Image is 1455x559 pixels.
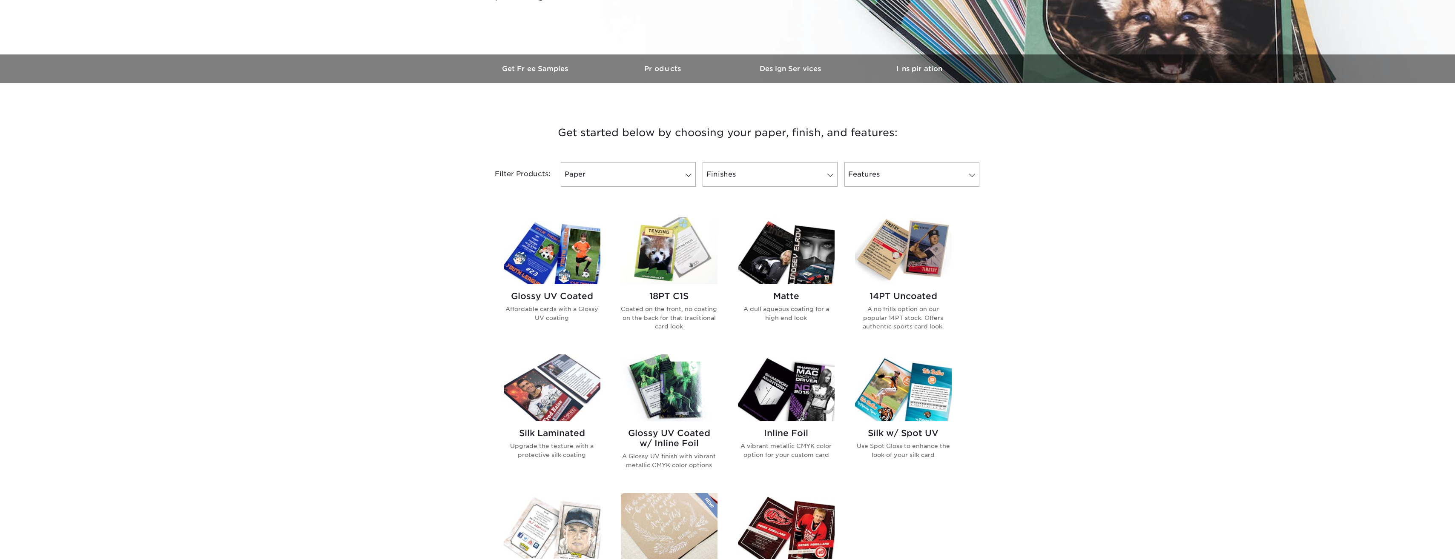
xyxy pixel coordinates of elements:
h2: Inline Foil [738,428,835,438]
h3: Design Services [728,65,855,73]
img: Matte Trading Cards [738,217,835,284]
p: A vibrant metallic CMYK color option for your custom card [738,442,835,459]
a: Glossy UV Coated w/ Inline Foil Trading Cards Glossy UV Coated w/ Inline Foil A Glossy UV finish ... [621,354,717,483]
h3: Get started below by choosing your paper, finish, and features: [479,114,977,152]
h2: 14PT Uncoated [855,291,952,301]
a: 14PT Uncoated Trading Cards 14PT Uncoated A no frills option on our popular 14PT stock. Offers au... [855,217,952,344]
p: A Glossy UV finish with vibrant metallic CMYK color options [621,452,717,469]
h2: 18PT C1S [621,291,717,301]
a: Get Free Samples [472,54,600,83]
a: Glossy UV Coated Trading Cards Glossy UV Coated Affordable cards with a Glossy UV coating [504,217,600,344]
p: Affordable cards with a Glossy UV coating [504,305,600,322]
h2: Matte [738,291,835,301]
img: Silk w/ Spot UV Trading Cards [855,354,952,421]
a: Products [600,54,728,83]
p: Use Spot Gloss to enhance the look of your silk card [855,442,952,459]
a: Design Services [728,54,855,83]
a: Matte Trading Cards Matte A dull aqueous coating for a high end look [738,217,835,344]
h3: Products [600,65,728,73]
h2: Silk Laminated [504,428,600,438]
iframe: Google Customer Reviews [2,533,72,556]
div: Filter Products: [472,162,557,187]
img: New Product [696,493,717,519]
p: A dull aqueous coating for a high end look [738,305,835,322]
p: A no frills option on our popular 14PT stock. Offers authentic sports card look. [855,305,952,331]
a: 18PT C1S Trading Cards 18PT C1S Coated on the front, no coating on the back for that traditional ... [621,217,717,344]
img: Inline Foil Trading Cards [738,354,835,421]
img: Glossy UV Coated w/ Inline Foil Trading Cards [621,354,717,421]
img: Silk Laminated Trading Cards [504,354,600,421]
p: Upgrade the texture with a protective silk coating [504,442,600,459]
img: 14PT Uncoated Trading Cards [855,217,952,284]
a: Silk w/ Spot UV Trading Cards Silk w/ Spot UV Use Spot Gloss to enhance the look of your silk card [855,354,952,483]
h2: Glossy UV Coated [504,291,600,301]
a: Inspiration [855,54,983,83]
h2: Glossy UV Coated w/ Inline Foil [621,428,717,448]
img: 18PT C1S Trading Cards [621,217,717,284]
a: Paper [561,162,696,187]
h3: Get Free Samples [472,65,600,73]
h2: Silk w/ Spot UV [855,428,952,438]
h3: Inspiration [855,65,983,73]
a: Inline Foil Trading Cards Inline Foil A vibrant metallic CMYK color option for your custom card [738,354,835,483]
p: Coated on the front, no coating on the back for that traditional card look [621,305,717,331]
a: Silk Laminated Trading Cards Silk Laminated Upgrade the texture with a protective silk coating [504,354,600,483]
a: Finishes [703,162,838,187]
img: Glossy UV Coated Trading Cards [504,217,600,284]
a: Features [844,162,979,187]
